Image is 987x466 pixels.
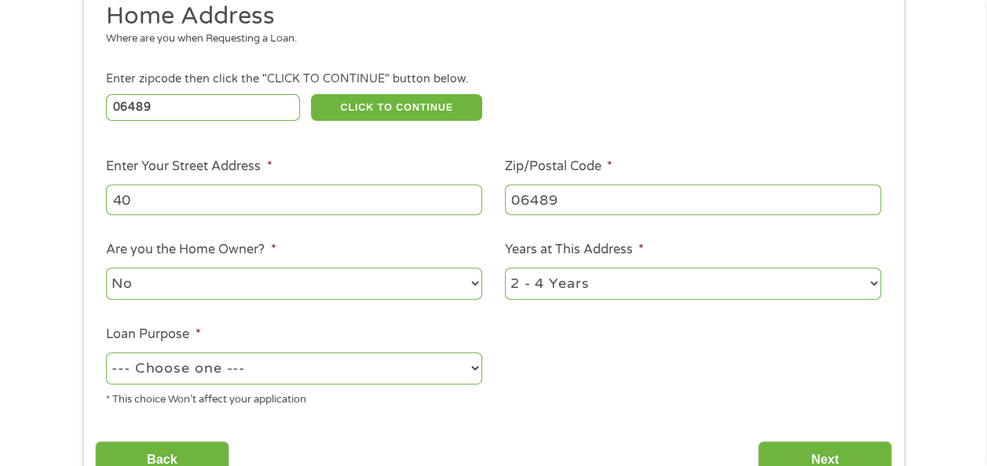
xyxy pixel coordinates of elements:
label: Loan Purpose [106,326,200,343]
div: Enter zipcode then click the "CLICK TO CONTINUE" button below. [106,71,880,88]
label: Are you the Home Owner? [106,242,276,258]
h2: Home Address [106,1,869,32]
label: Zip/Postal Code [505,158,612,175]
button: CLICK TO CONTINUE [311,94,482,121]
div: * This choice Won’t affect your application [106,387,482,408]
input: Enter Zipcode (e.g 01510) [106,94,300,121]
div: Where are you when Requesting a Loan. [106,31,869,47]
input: 1 Main Street [106,184,482,214]
label: Years at This Address [505,242,644,258]
label: Enter Your Street Address [106,158,272,175]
